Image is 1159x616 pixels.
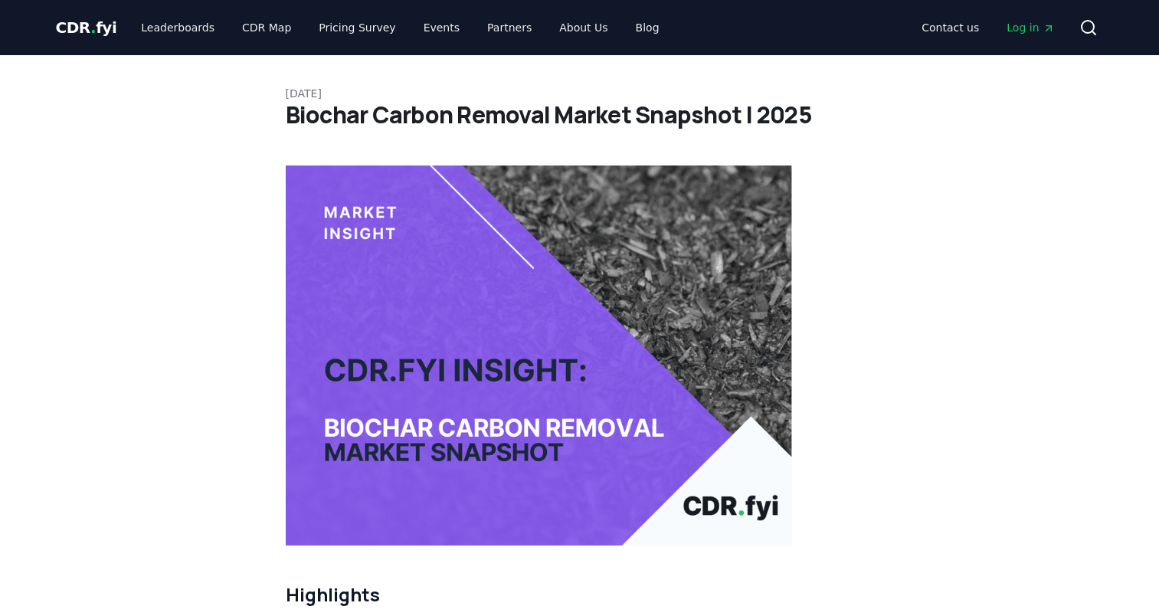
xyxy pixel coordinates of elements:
nav: Main [129,14,671,41]
a: Leaderboards [129,14,227,41]
span: CDR fyi [56,18,117,37]
a: About Us [547,14,620,41]
a: CDR.fyi [56,17,117,38]
a: CDR Map [230,14,303,41]
span: . [90,18,96,37]
nav: Main [909,14,1066,41]
a: Log in [994,14,1066,41]
h2: Highlights [286,582,793,607]
span: Log in [1007,20,1054,35]
a: Pricing Survey [306,14,408,41]
a: Events [411,14,472,41]
p: [DATE] [286,86,874,101]
a: Partners [475,14,544,41]
img: blog post image [286,165,793,546]
a: Blog [624,14,672,41]
a: Contact us [909,14,991,41]
h1: Biochar Carbon Removal Market Snapshot | 2025 [286,101,874,129]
